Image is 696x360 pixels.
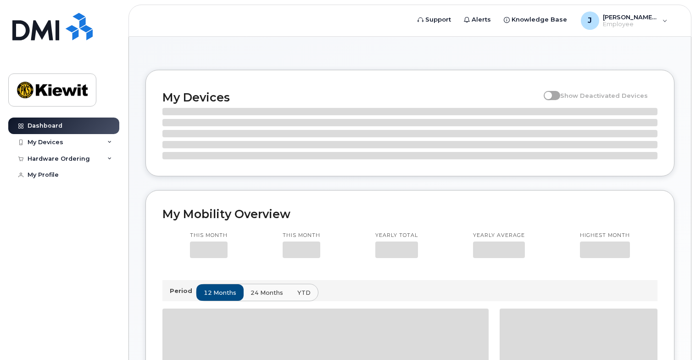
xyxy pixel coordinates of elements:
p: This month [190,232,228,239]
p: Highest month [580,232,630,239]
p: Period [170,287,196,295]
h2: My Mobility Overview [162,207,657,221]
p: This month [283,232,320,239]
p: Yearly average [473,232,525,239]
input: Show Deactivated Devices [544,87,551,94]
p: Yearly total [375,232,418,239]
h2: My Devices [162,90,539,104]
span: YTD [297,288,311,297]
span: Show Deactivated Devices [560,92,648,99]
span: 24 months [251,288,283,297]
